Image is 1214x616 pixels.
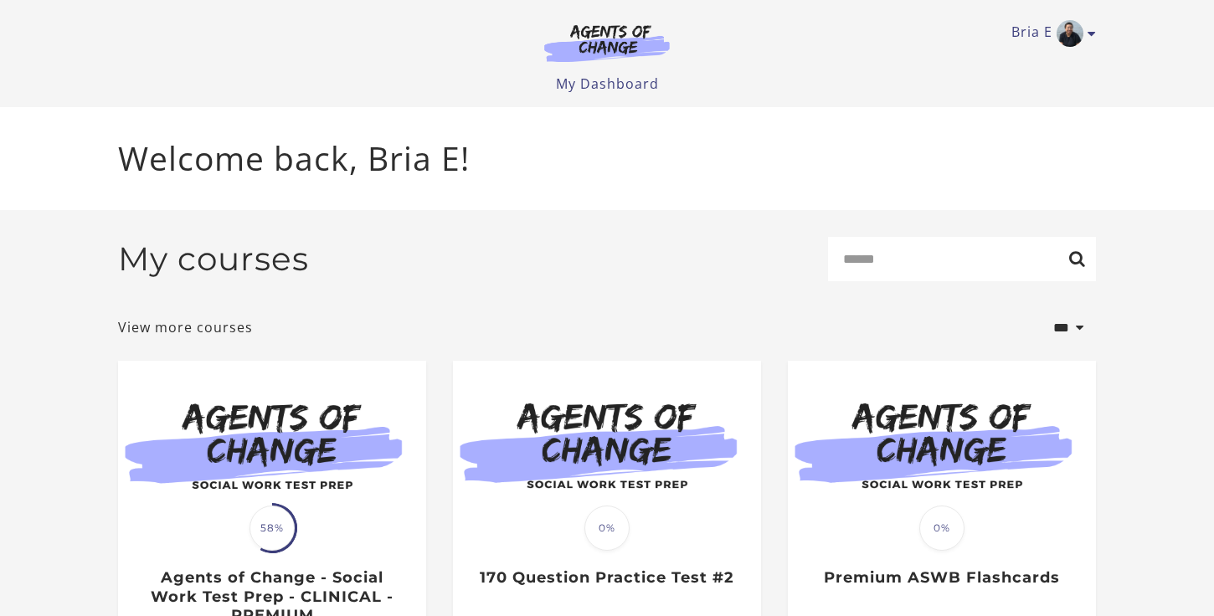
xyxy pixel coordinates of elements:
[249,506,295,551] span: 58%
[919,506,965,551] span: 0%
[118,134,1096,183] p: Welcome back, Bria E!
[1011,20,1088,47] a: Toggle menu
[471,568,743,588] h3: 170 Question Practice Test #2
[805,568,1078,588] h3: Premium ASWB Flashcards
[527,23,687,62] img: Agents of Change Logo
[118,239,309,279] h2: My courses
[556,74,659,93] a: My Dashboard
[584,506,630,551] span: 0%
[118,317,253,337] a: View more courses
